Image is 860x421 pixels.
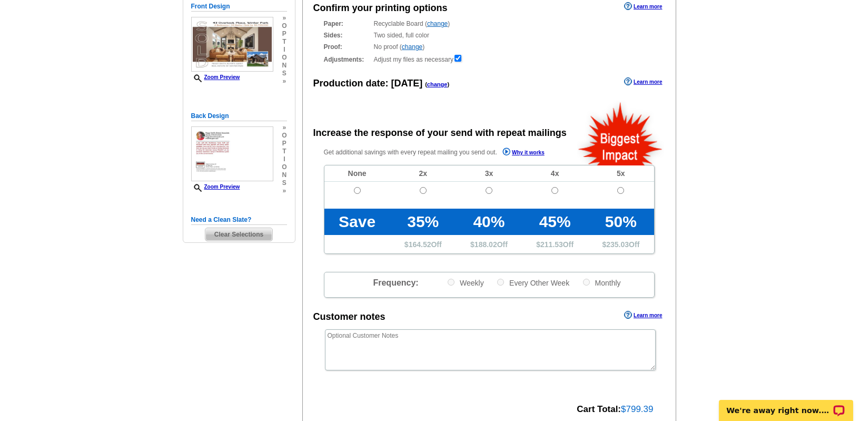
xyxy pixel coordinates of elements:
span: o [282,54,286,62]
td: $ Off [588,235,654,253]
span: i [282,46,286,54]
input: Monthly [583,279,590,286]
span: ( ) [425,81,449,87]
span: t [282,148,286,155]
span: t [282,38,286,46]
strong: Sides: [324,31,371,40]
td: 35% [390,209,456,235]
span: $799.39 [621,404,653,414]
label: Monthly [582,278,621,288]
span: n [282,62,286,70]
td: 50% [588,209,654,235]
span: » [282,187,286,195]
label: Every Other Week [496,278,569,288]
strong: Cart Total: [577,404,621,414]
span: 211.53 [540,240,563,249]
span: p [282,140,286,148]
div: Increase the response of your send with repeat mailings [313,126,567,140]
span: s [282,70,286,77]
a: Learn more [624,77,662,86]
span: » [282,77,286,85]
div: Adjust my files as necessary [324,54,655,64]
span: s [282,179,286,187]
span: [DATE] [391,78,423,89]
td: 4x [522,165,588,182]
h5: Need a Clean Slate? [191,215,287,225]
a: change [427,20,448,27]
td: $ Off [522,235,588,253]
img: biggestImpact.png [577,101,664,165]
span: 235.03 [606,240,629,249]
span: » [282,124,286,132]
td: 40% [456,209,522,235]
a: Learn more [624,2,662,11]
input: Weekly [448,279,454,286]
img: small-thumb.jpg [191,17,273,72]
label: Weekly [447,278,484,288]
span: 188.02 [475,240,497,249]
td: 3x [456,165,522,182]
div: Confirm your printing options [313,1,448,15]
strong: Adjustments: [324,55,371,64]
strong: Proof: [324,42,371,52]
a: change [427,81,448,87]
td: $ Off [456,235,522,253]
div: Two sided, full color [324,31,655,40]
div: Production date: [313,76,450,91]
a: Zoom Preview [191,184,240,190]
td: None [324,165,390,182]
span: o [282,163,286,171]
span: Clear Selections [205,228,272,241]
div: No proof ( ) [324,42,655,52]
img: small-thumb.jpg [191,126,273,181]
span: o [282,132,286,140]
td: 45% [522,209,588,235]
a: Learn more [624,311,662,319]
td: $ Off [390,235,456,253]
p: Get additional savings with every repeat mailing you send out. [324,146,567,159]
span: n [282,171,286,179]
span: i [282,155,286,163]
div: Customer notes [313,310,385,324]
div: Recyclable Board ( ) [324,19,655,28]
span: 164.52 [409,240,431,249]
h5: Back Design [191,111,287,121]
td: Save [324,209,390,235]
a: Zoom Preview [191,74,240,80]
td: 2x [390,165,456,182]
input: Every Other Week [497,279,504,286]
span: Frequency: [373,278,418,287]
span: o [282,22,286,30]
h5: Front Design [191,2,287,12]
span: p [282,30,286,38]
td: 5x [588,165,654,182]
iframe: LiveChat chat widget [712,388,860,421]
span: » [282,14,286,22]
a: change [402,43,422,51]
strong: Paper: [324,19,371,28]
a: Why it works [502,148,545,159]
